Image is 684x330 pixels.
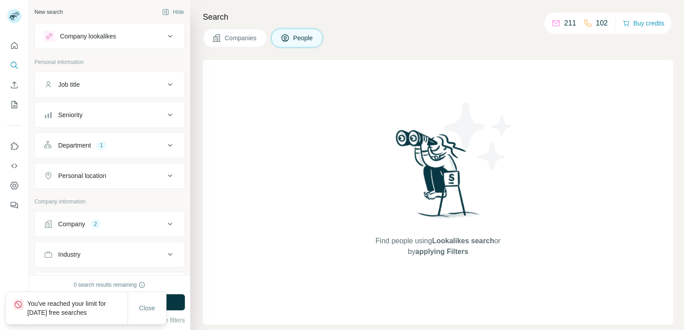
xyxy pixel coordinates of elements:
[7,197,21,213] button: Feedback
[415,248,468,255] span: applying Filters
[34,8,63,16] div: New search
[35,213,184,235] button: Company2
[58,80,80,89] div: Job title
[139,304,155,313] span: Close
[35,104,184,126] button: Seniority
[58,141,91,150] div: Department
[60,32,116,41] div: Company lookalikes
[7,38,21,54] button: Quick start
[74,281,146,289] div: 0 search results remaining
[35,74,184,95] button: Job title
[156,5,190,19] button: Hide
[133,300,162,316] button: Close
[7,138,21,154] button: Use Surfe on LinkedIn
[35,244,184,265] button: Industry
[366,236,509,257] span: Find people using or by
[432,237,494,245] span: Lookalikes search
[7,77,21,93] button: Enrich CSV
[35,274,184,296] button: HQ location
[293,34,314,42] span: People
[27,299,128,317] p: You've reached your limit for [DATE] free searches
[7,178,21,194] button: Dashboard
[58,171,106,180] div: Personal location
[35,135,184,156] button: Department1
[7,97,21,113] button: My lists
[90,220,101,228] div: 2
[34,198,185,206] p: Company information
[7,158,21,174] button: Use Surfe API
[96,141,107,149] div: 1
[596,18,608,29] p: 102
[58,220,85,228] div: Company
[623,17,664,30] button: Buy credits
[58,110,82,119] div: Seniority
[58,250,81,259] div: Industry
[35,165,184,186] button: Personal location
[564,18,576,29] p: 211
[203,11,673,23] h4: Search
[7,57,21,73] button: Search
[438,96,519,176] img: Surfe Illustration - Stars
[392,127,485,227] img: Surfe Illustration - Woman searching with binoculars
[35,25,184,47] button: Company lookalikes
[225,34,257,42] span: Companies
[34,58,185,66] p: Personal information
